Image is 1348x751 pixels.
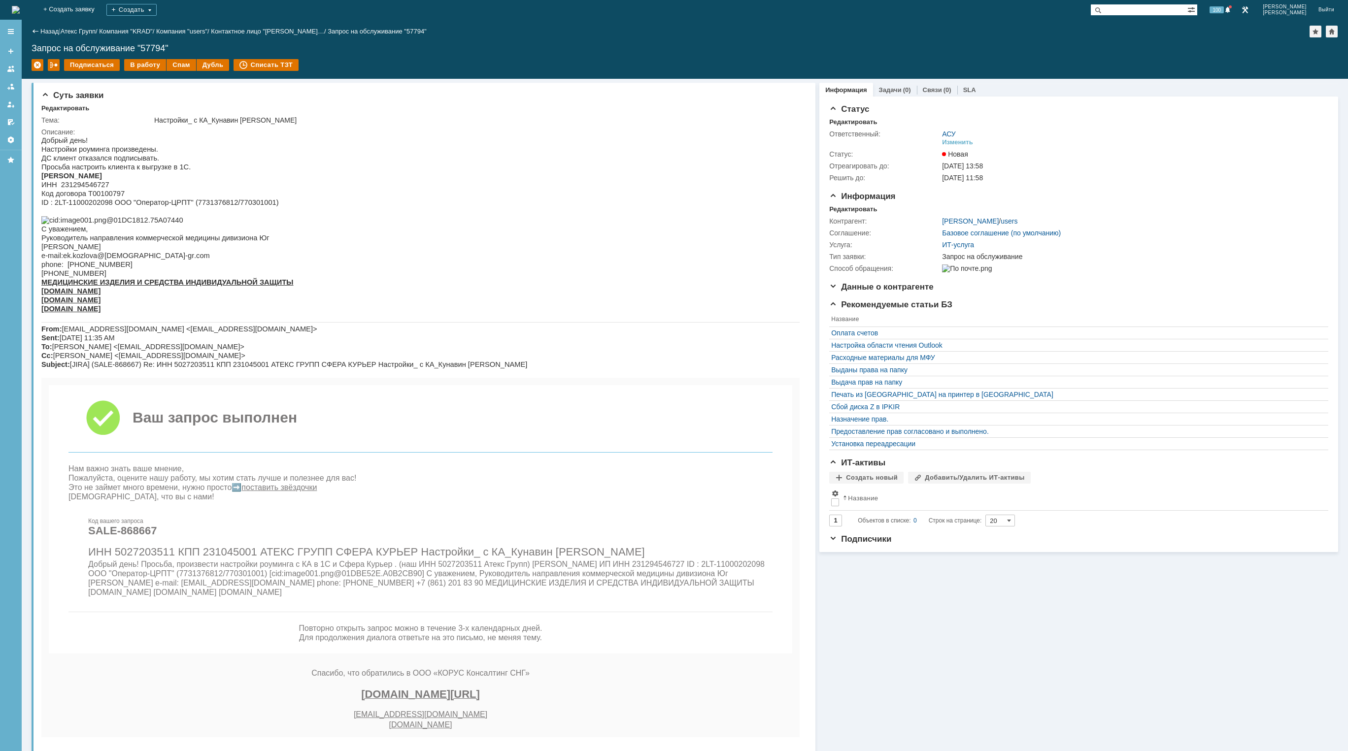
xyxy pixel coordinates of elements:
[1239,4,1251,16] a: Перейти в интерфейс администратора
[146,116,153,124] span: gr
[831,427,1321,435] a: Предоставление прав согласовано и выполнено.
[829,118,877,126] div: Редактировать
[99,28,156,35] div: /
[47,410,604,422] span: ИНН 5027203511 КПП 231045001 АТЕКС ГРУПП СФЕРА КУРЬЕР Настройки_ с КА_Кунавин [PERSON_NAME]
[879,86,902,94] a: Задачи
[153,116,168,124] span: .com
[3,43,19,59] a: Создать заявку
[328,28,427,35] div: Запрос на обслуживание "57794"
[27,357,173,365] span: [DEMOGRAPHIC_DATA], что вы с нами!
[831,354,1321,361] a: Расходные материалы для МФУ
[831,341,1321,349] a: Настройка области чтения Outlook
[91,273,256,290] span: Ваш запрос выполнен
[858,515,981,526] i: Строк на странице:
[48,59,60,71] div: Работа с массовостью
[47,389,115,401] span: SALE-868667
[1326,26,1338,37] div: Сделать домашней страницей
[61,28,100,35] div: /
[3,132,19,148] a: Настройки
[831,415,1321,423] a: Назначение прав.
[320,552,438,564] span: [DOMAIN_NAME][URL]
[831,329,1321,337] a: Оплата счетов
[942,217,999,225] a: [PERSON_NAME]
[41,116,152,124] div: Тема:
[903,86,911,94] div: (0)
[829,150,940,158] div: Статус:
[841,488,1323,511] th: Название
[41,128,800,136] div: Описание:
[270,533,488,541] span: Спасибо, что обратились в ООО «КОРУС Консалтинг СНГ»
[831,366,1321,374] a: Выданы права на папку
[44,264,79,299] img: Письмо
[32,116,56,124] span: kozlova
[211,28,324,35] a: Контактное лицо "[PERSON_NAME]…
[825,86,867,94] a: Информация
[913,515,917,526] div: 0
[41,91,103,100] span: Суть заявки
[156,28,207,35] a: Компания "users"
[1310,26,1321,37] div: Добавить в избранное
[40,28,59,35] a: Назад
[829,264,940,272] div: Способ обращения:
[829,130,940,138] div: Ответственный:
[56,116,63,124] span: @
[831,378,1321,386] a: Выдача прав на папку
[154,116,798,124] div: Настройки_ с КА_Кунавин [PERSON_NAME]
[858,517,910,524] span: Объектов в списке:
[3,114,19,130] a: Мои согласования
[829,162,940,170] div: Отреагировать до:
[32,43,1338,53] div: Запрос на обслуживание "57794"
[12,6,20,14] img: logo
[32,59,43,71] div: Удалить
[831,440,1321,448] a: Установка переадресации
[99,28,152,35] a: Компания "KRAD"
[829,253,940,261] div: Тип заявки:
[963,86,976,94] a: SLA
[1210,6,1224,13] span: 100
[1187,4,1197,14] span: Расширенный поиск
[41,104,89,112] div: Редактировать
[258,488,501,506] span: Повторно открыть запрос можно в течение 3-х календарных дней. Для продолжения диалога ответьте на...
[347,585,410,593] a: [DOMAIN_NAME]
[942,138,973,146] div: Изменить
[942,174,983,182] span: [DATE] 11:58
[144,116,146,124] span: -
[47,424,723,460] span: Добрый день! Просьба, произвести настройки роуминга с КА в 1С и Сфера Курьер . (наш ИНН 502720351...
[942,162,983,170] span: [DATE] 13:58
[829,104,869,114] span: Статус
[829,241,940,249] div: Услуга:
[3,97,19,112] a: Мои заявки
[831,403,1321,411] a: Сбой диска Z в IPKIR
[312,574,446,583] a: [EMAIL_ADDRESS][DOMAIN_NAME]
[942,264,992,272] img: По почте.png
[829,205,877,213] div: Редактировать
[942,229,1061,237] a: Базовое соглашение (по умолчанию)
[923,86,942,94] a: Связи
[3,61,19,77] a: Заявки на командах
[27,328,315,356] span: Нам важно знать ваше мнение, Пожалуйста, оцените нашу работу, мы хотим стать лучше и полезнее для...
[848,494,878,502] div: Название
[942,253,1321,261] div: Запрос на обслуживание
[59,27,60,34] div: |
[829,534,891,544] span: Подписчики
[829,300,952,309] span: Рекомендуемые статьи БЗ
[106,4,157,16] div: Создать
[829,174,940,182] div: Решить до:
[942,150,968,158] span: Новая
[211,28,328,35] div: /
[12,6,20,14] a: Перейти на домашнюю страницу
[63,116,144,124] span: [DEMOGRAPHIC_DATA]
[200,347,275,356] a: поставить звёздочки
[320,555,438,563] a: [DOMAIN_NAME][URL]
[942,217,1017,225] div: /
